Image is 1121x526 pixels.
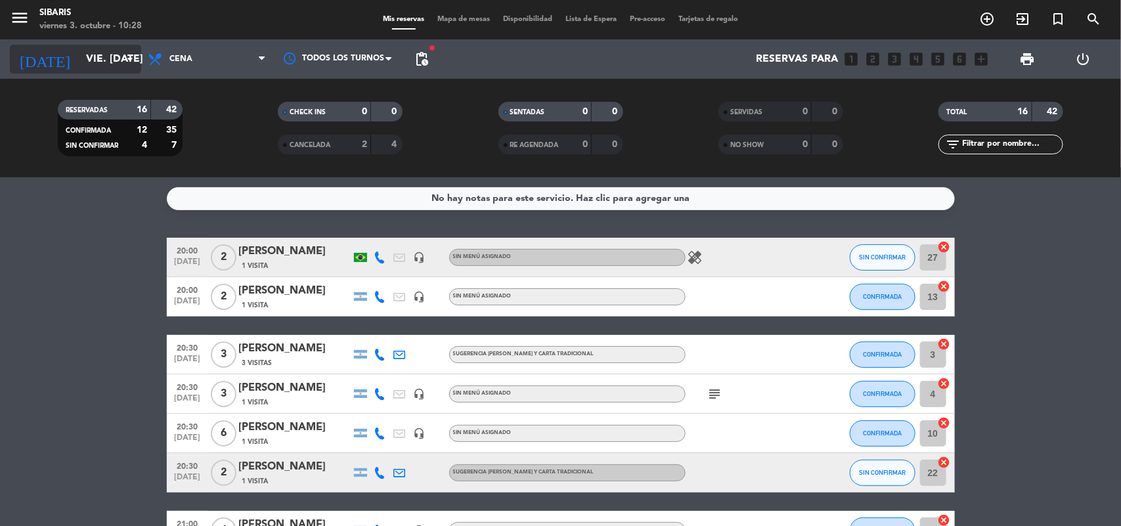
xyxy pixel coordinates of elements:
span: Reservas para [757,53,839,66]
div: [PERSON_NAME] [239,380,351,397]
span: sugerencia [PERSON_NAME] y carta tradicional [453,470,594,475]
span: [DATE] [171,473,204,488]
i: arrow_drop_down [122,51,138,67]
i: cancel [938,280,951,293]
button: CONFIRMADA [850,381,915,407]
i: menu [10,8,30,28]
span: Lista de Espera [559,16,623,23]
i: cancel [938,456,951,469]
span: CONFIRMADA [863,351,902,358]
i: exit_to_app [1015,11,1030,27]
strong: 12 [137,125,147,135]
span: Pre-acceso [623,16,672,23]
span: 1 Visita [242,261,269,271]
span: Sin menú asignado [453,254,512,259]
span: SIN CONFIRMAR [859,253,906,261]
span: Mapa de mesas [431,16,496,23]
i: looks_two [865,51,882,68]
i: healing [688,250,703,265]
span: 2 [211,284,236,310]
span: 1 Visita [242,476,269,487]
button: SIN CONFIRMAR [850,244,915,271]
i: looks_4 [908,51,925,68]
i: looks_6 [952,51,969,68]
span: SERVIDAS [730,109,762,116]
i: add_circle_outline [979,11,995,27]
i: search [1086,11,1101,27]
strong: 7 [171,141,179,150]
span: [DATE] [171,433,204,449]
div: No hay notas para este servicio. Haz clic para agregar una [431,191,690,206]
span: NO SHOW [730,142,764,148]
span: [DATE] [171,355,204,370]
span: 20:30 [171,379,204,394]
button: menu [10,8,30,32]
i: cancel [938,338,951,351]
div: [PERSON_NAME] [239,243,351,260]
i: looks_5 [930,51,947,68]
span: 2 [211,244,236,271]
span: Sin menú asignado [453,391,512,396]
i: cancel [938,240,951,253]
span: SIN CONFIRMAR [859,469,906,476]
i: looks_3 [887,51,904,68]
strong: 0 [802,107,808,116]
span: Cena [169,55,192,64]
span: TOTAL [946,109,967,116]
span: pending_actions [414,51,429,67]
span: RE AGENDADA [510,142,559,148]
span: Disponibilidad [496,16,559,23]
strong: 0 [392,107,400,116]
strong: 0 [802,140,808,149]
span: print [1019,51,1035,67]
span: CONFIRMADA [863,293,902,300]
strong: 0 [832,140,840,149]
i: headset_mic [414,291,426,303]
span: fiber_manual_record [428,44,436,52]
i: turned_in_not [1050,11,1066,27]
strong: 0 [832,107,840,116]
i: [DATE] [10,45,79,74]
i: subject [707,386,723,402]
strong: 42 [166,105,179,114]
div: [PERSON_NAME] [239,419,351,436]
strong: 42 [1047,107,1061,116]
span: SIN CONFIRMAR [66,142,118,149]
span: Sin menú asignado [453,430,512,435]
span: [DATE] [171,257,204,273]
strong: 0 [362,107,367,116]
i: cancel [938,377,951,390]
strong: 0 [612,107,620,116]
button: CONFIRMADA [850,284,915,310]
span: CONFIRMADA [66,127,111,134]
span: 20:30 [171,458,204,473]
span: 20:00 [171,282,204,297]
i: filter_list [945,137,961,152]
span: 20:30 [171,340,204,355]
span: CONFIRMADA [863,390,902,397]
i: headset_mic [414,388,426,400]
i: add_box [973,51,990,68]
div: [PERSON_NAME] [239,458,351,475]
div: LOG OUT [1055,39,1111,79]
div: [PERSON_NAME] [239,340,351,357]
span: Tarjetas de regalo [672,16,745,23]
span: [DATE] [171,297,204,312]
span: RESERVADAS [66,107,108,114]
strong: 4 [142,141,147,150]
span: Mis reservas [376,16,431,23]
strong: 16 [137,105,147,114]
input: Filtrar por nombre... [961,137,1063,152]
i: cancel [938,416,951,429]
span: 1 Visita [242,397,269,408]
button: SIN CONFIRMAR [850,460,915,486]
span: sugerencia [PERSON_NAME] y carta tradicional [453,351,594,357]
span: 6 [211,420,236,447]
span: 1 Visita [242,437,269,447]
div: viernes 3. octubre - 10:28 [39,20,142,33]
div: [PERSON_NAME] [239,282,351,299]
strong: 0 [582,107,588,116]
span: 20:00 [171,242,204,257]
span: CHECK INS [290,109,326,116]
span: CANCELADA [290,142,330,148]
